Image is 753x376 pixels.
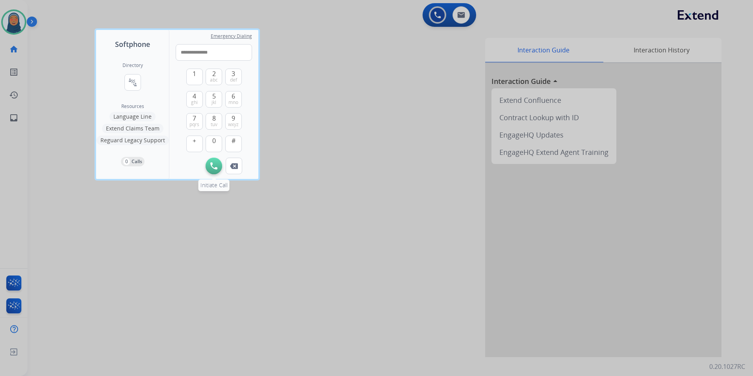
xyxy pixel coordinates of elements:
button: Language Line [109,112,156,121]
span: mno [228,99,238,106]
span: 8 [212,114,216,123]
button: 1 [186,69,203,85]
span: # [232,136,236,145]
p: 0 [123,158,130,165]
span: 6 [232,91,235,101]
mat-icon: connect_without_contact [128,78,137,87]
span: tuv [211,121,217,128]
button: + [186,136,203,152]
button: 5jkl [206,91,222,108]
span: 2 [212,69,216,78]
span: jkl [211,99,216,106]
img: call-button [230,163,238,169]
span: pqrs [189,121,199,128]
button: 9wxyz [225,113,242,130]
button: # [225,136,242,152]
span: def [230,77,237,83]
span: 7 [193,114,196,123]
span: Resources [121,103,144,110]
button: 7pqrs [186,113,203,130]
button: 8tuv [206,113,222,130]
button: 6mno [225,91,242,108]
span: ghi [191,99,198,106]
span: + [193,136,196,145]
span: 1 [193,69,196,78]
span: 9 [232,114,235,123]
button: Extend Claims Team [102,124,163,133]
span: abc [210,77,218,83]
span: 0 [212,136,216,145]
button: 4ghi [186,91,203,108]
span: Initiate Call [200,181,228,189]
p: Calls [132,158,142,165]
p: 0.20.1027RC [709,362,745,371]
h2: Directory [122,62,143,69]
span: Softphone [115,39,150,50]
span: wxyz [228,121,239,128]
span: 5 [212,91,216,101]
button: 0Calls [121,157,145,166]
span: 4 [193,91,196,101]
span: 3 [232,69,235,78]
button: Reguard Legacy Support [96,136,169,145]
button: 3def [225,69,242,85]
button: 2abc [206,69,222,85]
button: 0 [206,136,222,152]
span: Emergency Dialing [211,33,252,39]
img: call-button [210,162,217,169]
button: Initiate Call [206,158,222,174]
